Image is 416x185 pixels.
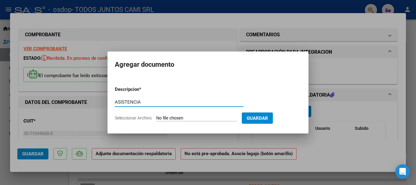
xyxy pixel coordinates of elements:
[115,59,301,70] h2: Agregar documento
[395,164,410,179] div: Open Intercom Messenger
[242,112,273,124] button: Guardar
[115,116,152,120] span: Seleccionar Archivo
[115,86,171,93] p: Descripcion
[247,116,268,121] span: Guardar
